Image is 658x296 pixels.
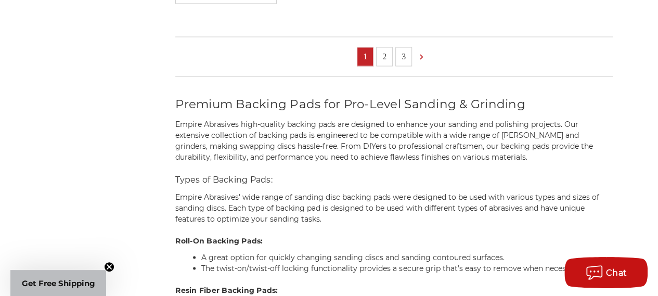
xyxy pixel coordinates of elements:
[104,262,114,272] button: Close teaser
[606,268,627,278] span: Chat
[357,47,373,66] a: 1
[22,278,95,288] span: Get Free Shipping
[377,47,392,66] a: 2
[10,270,106,296] div: Get Free ShippingClose teaser
[175,192,599,223] span: Empire Abrasives' wide range of sanding disc backing pads were designed to be used with various t...
[175,285,278,294] strong: Resin Fiber Backing Pads:
[175,119,592,161] span: Empire Abrasives high-quality backing pads are designed to enhance your sanding and polishing pro...
[175,174,273,184] span: Types of Backing Pads:
[564,257,648,288] button: Chat
[175,236,263,245] strong: Roll-On Backing Pads:
[396,47,411,66] a: 3
[201,252,504,262] span: A great option for quickly changing sanding discs and sanding contoured surfaces.
[201,263,582,273] span: The twist-on/twist-off locking functionality provides a secure grip that’s easy to remove when ne...
[175,96,525,111] span: Premium Backing Pads for Pro-Level Sanding & Grinding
